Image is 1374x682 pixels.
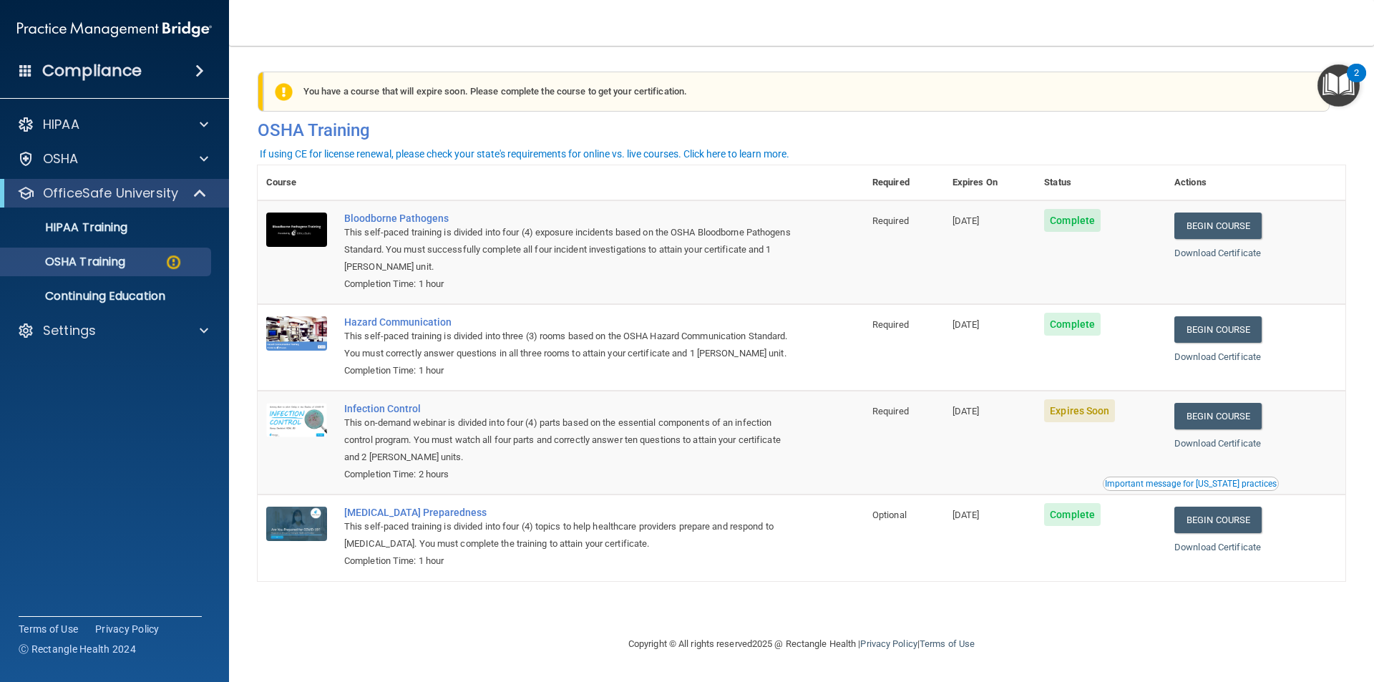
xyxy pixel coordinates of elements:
button: Open Resource Center, 2 new notifications [1317,64,1360,107]
button: If using CE for license renewal, please check your state's requirements for online vs. live cours... [258,147,791,161]
span: [DATE] [952,319,980,330]
span: Required [872,319,909,330]
th: Actions [1166,165,1345,200]
div: 2 [1354,73,1359,92]
p: HIPAA Training [9,220,127,235]
div: This self-paced training is divided into four (4) exposure incidents based on the OSHA Bloodborne... [344,224,792,276]
span: [DATE] [952,510,980,520]
a: Bloodborne Pathogens [344,213,792,224]
a: Begin Course [1174,213,1262,239]
div: Completion Time: 2 hours [344,466,792,483]
p: OSHA Training [9,255,125,269]
a: HIPAA [17,116,208,133]
img: PMB logo [17,15,212,44]
a: Begin Course [1174,316,1262,343]
a: Infection Control [344,403,792,414]
div: You have a course that will expire soon. Please complete the course to get your certification. [263,72,1330,112]
a: Settings [17,322,208,339]
a: Begin Course [1174,403,1262,429]
a: Hazard Communication [344,316,792,328]
a: [MEDICAL_DATA] Preparedness [344,507,792,518]
img: exclamation-circle-solid-warning.7ed2984d.png [275,83,293,101]
a: Terms of Use [920,638,975,649]
span: Complete [1044,313,1101,336]
span: Required [872,406,909,416]
p: Settings [43,322,96,339]
span: [DATE] [952,215,980,226]
div: Important message for [US_STATE] practices [1105,479,1277,488]
a: OSHA [17,150,208,167]
div: Completion Time: 1 hour [344,552,792,570]
a: Privacy Policy [95,622,160,636]
p: HIPAA [43,116,79,133]
th: Required [864,165,944,200]
p: OfficeSafe University [43,185,178,202]
a: Download Certificate [1174,438,1261,449]
th: Course [258,165,336,200]
div: If using CE for license renewal, please check your state's requirements for online vs. live cours... [260,149,789,159]
h4: OSHA Training [258,120,1345,140]
div: This self-paced training is divided into four (4) topics to help healthcare providers prepare and... [344,518,792,552]
a: Privacy Policy [860,638,917,649]
span: Ⓒ Rectangle Health 2024 [19,642,136,656]
p: Continuing Education [9,289,205,303]
h4: Compliance [42,61,142,81]
div: This self-paced training is divided into three (3) rooms based on the OSHA Hazard Communication S... [344,328,792,362]
img: warning-circle.0cc9ac19.png [165,253,182,271]
p: OSHA [43,150,79,167]
a: Download Certificate [1174,542,1261,552]
a: Terms of Use [19,622,78,636]
div: Copyright © All rights reserved 2025 @ Rectangle Health | | [540,621,1063,667]
div: Completion Time: 1 hour [344,362,792,379]
div: Completion Time: 1 hour [344,276,792,293]
button: Read this if you are a dental practitioner in the state of CA [1103,477,1279,491]
a: Begin Course [1174,507,1262,533]
span: Complete [1044,209,1101,232]
th: Status [1036,165,1166,200]
th: Expires On [944,165,1036,200]
span: Complete [1044,503,1101,526]
span: [DATE] [952,406,980,416]
div: This on-demand webinar is divided into four (4) parts based on the essential components of an inf... [344,414,792,466]
span: Optional [872,510,907,520]
a: Download Certificate [1174,351,1261,362]
a: OfficeSafe University [17,185,208,202]
iframe: Drift Widget Chat Controller [1126,580,1357,638]
span: Required [872,215,909,226]
a: Download Certificate [1174,248,1261,258]
span: Expires Soon [1044,399,1115,422]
